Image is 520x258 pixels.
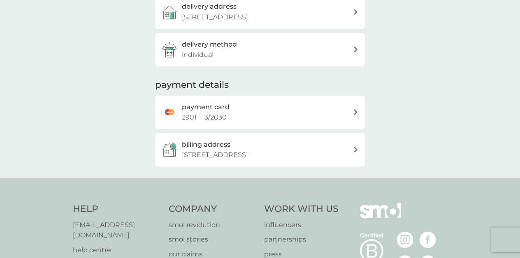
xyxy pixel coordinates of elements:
h3: delivery address [182,1,237,12]
a: payment card2901 3/2030 [155,96,365,129]
h3: billing address [182,139,230,150]
p: [STREET_ADDRESS] [182,150,248,160]
h4: Help [73,203,160,216]
a: [EMAIL_ADDRESS][DOMAIN_NAME] [73,220,160,241]
a: influencers [264,220,339,230]
h2: payment card [182,102,230,113]
a: partnerships [264,234,339,245]
a: delivery methodindividual [155,33,365,66]
img: smol [360,203,401,231]
a: help centre [73,245,160,256]
img: visit the smol Instagram page [397,232,413,248]
h2: payment details [155,79,229,91]
a: smol revolution [169,220,256,230]
h4: Company [169,203,256,216]
button: billing address[STREET_ADDRESS] [155,133,365,167]
p: individual [182,49,214,60]
h4: Work With Us [264,203,339,216]
img: visit the smol Facebook page [420,232,436,248]
span: 2901 [182,113,197,121]
h3: delivery method [182,39,237,50]
p: [STREET_ADDRESS] [182,12,248,23]
span: 3 / 2030 [204,113,227,121]
a: smol stories [169,234,256,245]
